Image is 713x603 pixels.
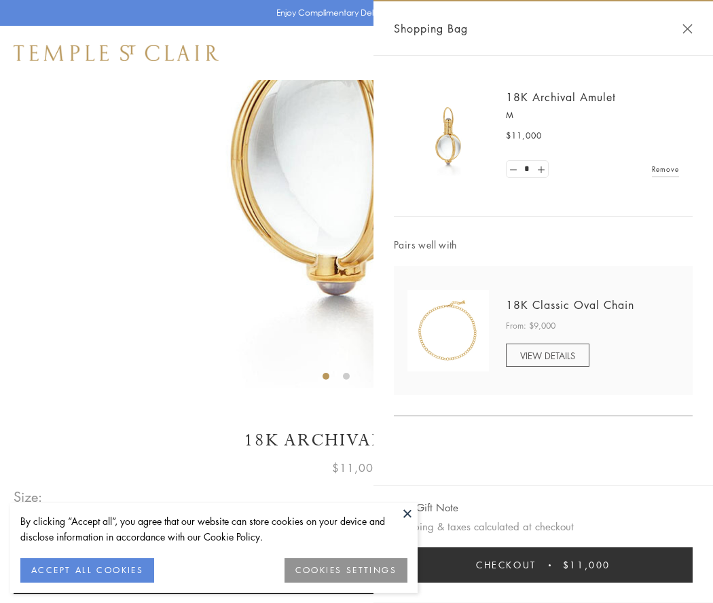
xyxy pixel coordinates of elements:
[506,344,589,367] a: VIEW DETAILS
[332,459,381,477] span: $11,000
[652,162,679,177] a: Remove
[14,428,699,452] h1: 18K Archival Amulet
[506,297,634,312] a: 18K Classic Oval Chain
[520,349,575,362] span: VIEW DETAILS
[506,90,616,105] a: 18K Archival Amulet
[394,499,458,516] button: Add Gift Note
[394,237,693,253] span: Pairs well with
[285,558,407,583] button: COOKIES SETTINGS
[682,24,693,34] button: Close Shopping Bag
[506,109,679,122] p: M
[394,547,693,583] button: Checkout $11,000
[276,6,431,20] p: Enjoy Complimentary Delivery & Returns
[506,319,555,333] span: From: $9,000
[14,486,43,508] span: Size:
[14,45,219,61] img: Temple St. Clair
[507,161,520,178] a: Set quantity to 0
[506,129,542,143] span: $11,000
[407,290,489,371] img: N88865-OV18
[563,558,610,572] span: $11,000
[394,518,693,535] p: Shipping & taxes calculated at checkout
[476,558,536,572] span: Checkout
[20,558,154,583] button: ACCEPT ALL COOKIES
[407,95,489,177] img: 18K Archival Amulet
[20,513,407,545] div: By clicking “Accept all”, you agree that our website can store cookies on your device and disclos...
[534,161,547,178] a: Set quantity to 2
[394,20,468,37] span: Shopping Bag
